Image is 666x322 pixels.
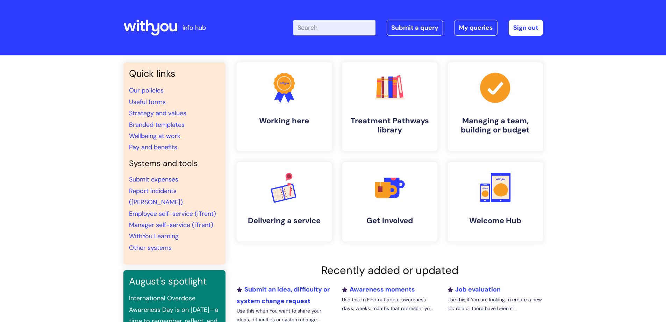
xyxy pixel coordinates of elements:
[448,62,543,151] a: Managing a team, building or budget
[454,20,497,36] a: My queries
[348,216,432,225] h4: Get involved
[242,216,326,225] h4: Delivering a service
[387,20,443,36] a: Submit a query
[129,175,178,184] a: Submit expenses
[348,116,432,135] h4: Treatment Pathways library
[342,62,437,151] a: Treatment Pathways library
[129,132,180,140] a: Wellbeing at work
[453,116,537,135] h4: Managing a team, building or budget
[448,162,543,241] a: Welcome Hub
[129,68,220,79] h3: Quick links
[129,187,183,206] a: Report incidents ([PERSON_NAME])
[453,216,537,225] h4: Welcome Hub
[129,221,213,229] a: Manager self-service (iTrent)
[129,143,177,151] a: Pay and benefits
[237,264,543,277] h2: Recently added or updated
[129,159,220,169] h4: Systems and tools
[342,162,437,241] a: Get involved
[182,22,206,33] p: info hub
[129,244,172,252] a: Other systems
[447,285,501,294] a: Job evaluation
[129,86,164,95] a: Our policies
[237,62,332,151] a: Working here
[237,285,330,305] a: Submit an idea, difficulty or system change request
[237,162,332,241] a: Delivering a service
[129,276,220,287] h3: August's spotlight
[293,20,375,35] input: Search
[447,295,543,313] p: Use this if You are looking to create a new job role or there have been si...
[293,20,543,36] div: | -
[509,20,543,36] a: Sign out
[129,210,216,218] a: Employee self-service (iTrent)
[129,232,179,240] a: WithYou Learning
[242,116,326,125] h4: Working here
[129,121,185,129] a: Branded templates
[129,98,166,106] a: Useful forms
[342,285,415,294] a: Awareness moments
[129,109,186,117] a: Strategy and values
[342,295,437,313] p: Use this to Find out about awareness days, weeks, months that represent yo...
